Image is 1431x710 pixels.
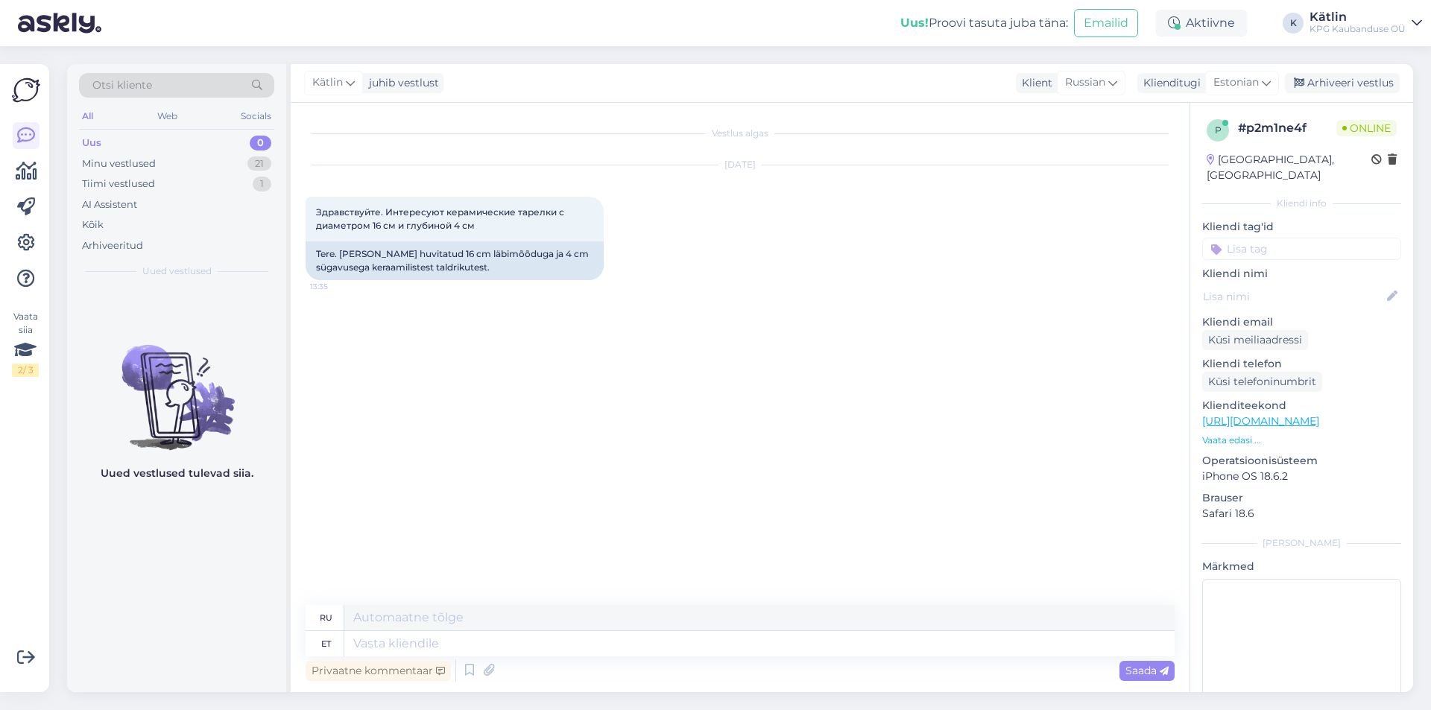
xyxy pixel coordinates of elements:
input: Lisa nimi [1203,288,1384,305]
div: Vestlus algas [306,127,1175,140]
input: Lisa tag [1202,238,1401,260]
div: Kliendi info [1202,197,1401,210]
a: KätlinKPG Kaubanduse OÜ [1310,11,1422,35]
div: AI Assistent [82,197,137,212]
div: 2 / 3 [12,364,39,377]
p: Kliendi email [1202,314,1401,330]
div: Tiimi vestlused [82,177,155,191]
div: Küsi meiliaadressi [1202,330,1308,350]
div: # p2m1ne4f [1238,119,1336,137]
div: Web [154,107,180,126]
a: [URL][DOMAIN_NAME] [1202,414,1319,428]
p: Safari 18.6 [1202,506,1401,522]
img: No chats [67,318,286,452]
div: Privaatne kommentaar [306,661,451,681]
span: Kätlin [312,75,343,91]
div: 0 [250,136,271,150]
p: Kliendi telefon [1202,356,1401,372]
div: Kõik [82,218,104,232]
span: Estonian [1213,75,1259,91]
p: Märkmed [1202,559,1401,574]
p: Kliendi nimi [1202,266,1401,282]
span: 13:35 [310,281,366,292]
img: Askly Logo [12,76,40,104]
p: Vaata edasi ... [1202,434,1401,447]
span: Russian [1065,75,1105,91]
span: Uued vestlused [142,264,212,278]
div: 1 [253,177,271,191]
div: Arhiveeri vestlus [1285,73,1400,93]
p: Kliendi tag'id [1202,219,1401,235]
div: Klienditugi [1137,75,1201,91]
button: Emailid [1074,9,1138,37]
div: Vaata siia [12,310,39,377]
div: Tere. [PERSON_NAME] huvitatud 16 cm läbimõõduga ja 4 cm sügavusega keraamilistest taldrikutest. [306,241,604,280]
div: Minu vestlused [82,156,156,171]
b: Uus! [900,16,929,30]
p: Brauser [1202,490,1401,506]
p: Uued vestlused tulevad siia. [101,466,253,481]
div: Küsi telefoninumbrit [1202,372,1322,392]
span: p [1215,124,1222,136]
div: Proovi tasuta juba täna: [900,14,1068,32]
div: Socials [238,107,274,126]
span: Saada [1125,664,1169,677]
span: Здравствуйте. Интересуют керамические тарелки с диаметром 16 см и глубиной 4 см [316,206,566,231]
span: Otsi kliente [92,77,152,93]
span: Online [1336,120,1397,136]
div: [PERSON_NAME] [1202,536,1401,550]
div: K [1283,13,1304,34]
div: [GEOGRAPHIC_DATA], [GEOGRAPHIC_DATA] [1207,152,1371,183]
div: Arhiveeritud [82,238,143,253]
div: 21 [247,156,271,171]
div: KPG Kaubanduse OÜ [1310,23,1406,35]
p: Klienditeekond [1202,398,1401,413]
p: iPhone OS 18.6.2 [1202,469,1401,484]
div: Klient [1016,75,1052,91]
p: Operatsioonisüsteem [1202,453,1401,469]
div: All [79,107,96,126]
div: et [321,631,331,656]
div: Uus [82,136,101,150]
div: Kätlin [1310,11,1406,23]
div: juhib vestlust [363,75,439,91]
div: [DATE] [306,158,1175,171]
div: ru [320,605,332,630]
div: Aktiivne [1156,10,1247,37]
